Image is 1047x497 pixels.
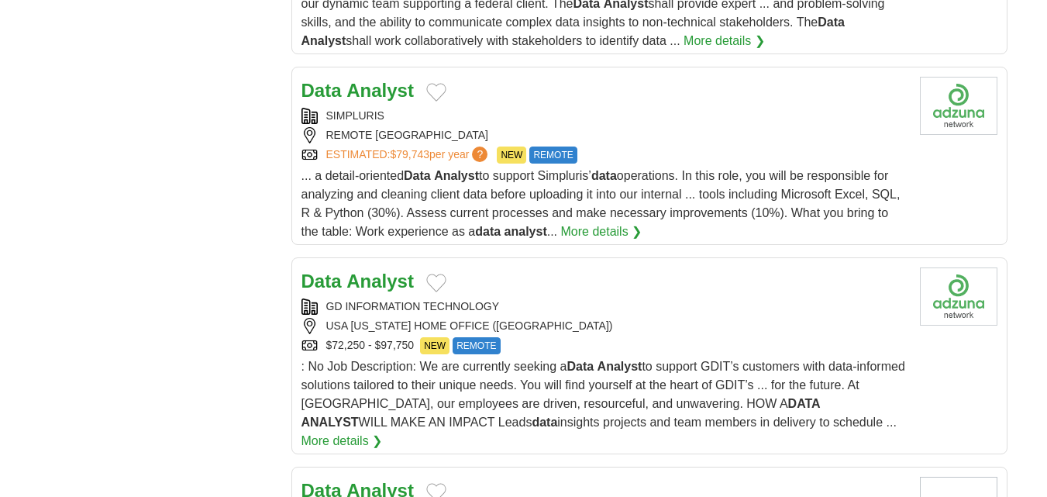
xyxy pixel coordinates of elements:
div: $72,250 - $97,750 [301,337,908,354]
button: Add to favorite jobs [426,274,446,292]
strong: data [591,169,617,182]
div: REMOTE [GEOGRAPHIC_DATA] [301,127,908,143]
strong: Data [567,360,594,373]
strong: ANALYST [301,416,359,429]
a: Data Analyst [301,80,414,101]
a: More details ❯ [561,223,642,241]
span: ? [472,147,487,162]
strong: Data [301,80,342,101]
div: SIMPLURIS [301,108,908,124]
span: NEW [420,337,449,354]
a: More details ❯ [301,432,383,450]
strong: analyst [505,225,547,238]
span: : No Job Description: We are currently seeking a to support GDIT’s customers with data-informed s... [301,360,905,429]
div: USA [US_STATE] HOME OFFICE ([GEOGRAPHIC_DATA]) [301,318,908,334]
strong: Data [818,16,845,29]
strong: Analyst [434,169,479,182]
strong: Data [404,169,431,182]
strong: Analyst [346,80,414,101]
img: Company logo [920,267,997,326]
strong: data [532,416,557,429]
a: Data Analyst [301,271,414,292]
strong: Data [301,271,342,292]
a: ESTIMATED:$79,743per year? [326,147,491,164]
span: NEW [497,147,526,164]
span: ... a detail-oriented to support Simpluris’ operations. In this role, you will be responsible for... [301,169,901,238]
span: REMOTE [529,147,577,164]
img: Company logo [920,77,997,135]
strong: Analyst [598,360,642,373]
span: $79,743 [390,148,429,160]
span: REMOTE [453,337,500,354]
a: More details ❯ [684,32,765,50]
strong: Analyst [301,34,346,47]
strong: Analyst [346,271,414,292]
strong: DATA [788,397,821,410]
button: Add to favorite jobs [426,83,446,102]
strong: data [475,225,501,238]
div: GD INFORMATION TECHNOLOGY [301,299,908,315]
